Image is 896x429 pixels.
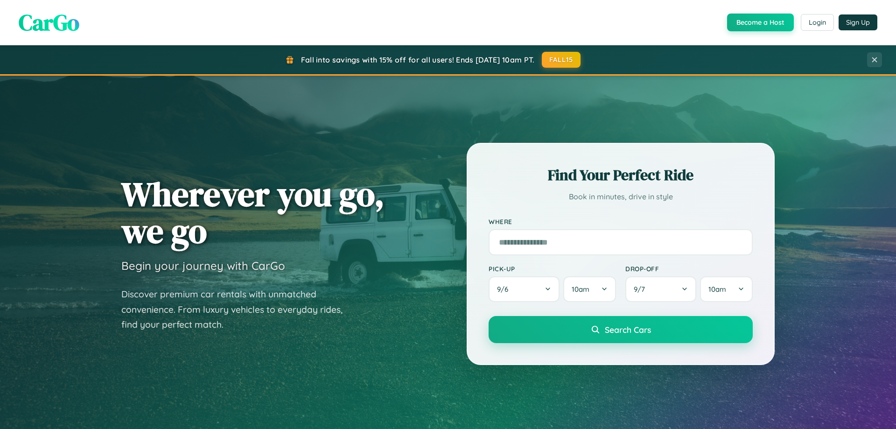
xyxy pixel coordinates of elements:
[700,276,753,302] button: 10am
[801,14,834,31] button: Login
[489,218,753,225] label: Where
[572,285,589,294] span: 10am
[19,7,79,38] span: CarGo
[542,52,581,68] button: FALL15
[489,190,753,204] p: Book in minutes, drive in style
[121,259,285,273] h3: Begin your journey with CarGo
[121,287,355,332] p: Discover premium car rentals with unmatched convenience. From luxury vehicles to everyday rides, ...
[489,265,616,273] label: Pick-up
[605,324,651,335] span: Search Cars
[489,165,753,185] h2: Find Your Perfect Ride
[497,285,513,294] span: 9 / 6
[563,276,616,302] button: 10am
[727,14,794,31] button: Become a Host
[489,316,753,343] button: Search Cars
[634,285,650,294] span: 9 / 7
[489,276,560,302] button: 9/6
[625,276,696,302] button: 9/7
[301,55,535,64] span: Fall into savings with 15% off for all users! Ends [DATE] 10am PT.
[839,14,877,30] button: Sign Up
[121,176,385,249] h1: Wherever you go, we go
[625,265,753,273] label: Drop-off
[708,285,726,294] span: 10am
